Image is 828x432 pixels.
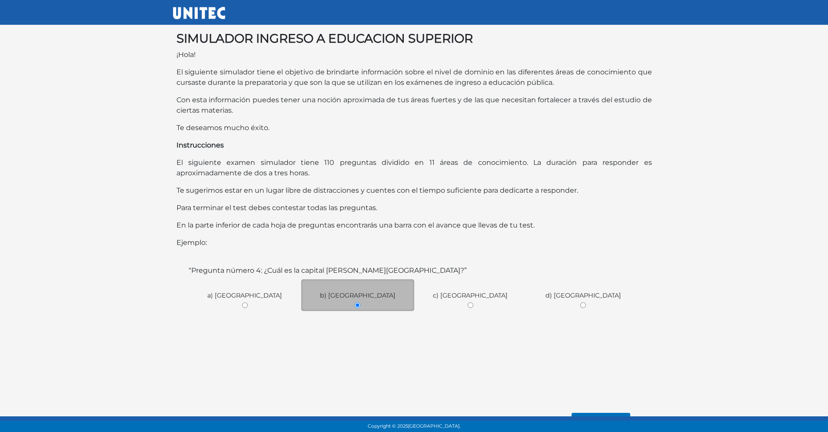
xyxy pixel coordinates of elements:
[320,291,396,299] span: b) [GEOGRAPHIC_DATA]
[176,123,652,133] p: Te deseamos mucho éxito.
[176,220,652,231] p: En la parte inferior de cada hoja de preguntas encontrarás una barra con el avance que llevas de ...
[176,140,652,151] p: Instrucciones
[545,291,621,299] span: d) [GEOGRAPHIC_DATA]
[176,50,652,60] p: ¡Hola!
[176,67,652,88] p: El siguiente simulador tiene el objetivo de brindarte información sobre el nivel de dominio en la...
[176,238,652,248] p: Ejemplo:
[207,291,282,299] span: a) [GEOGRAPHIC_DATA]
[176,157,652,178] p: El siguiente examen simulador tiene 110 preguntas dividido en 11 áreas de conocimiento. La duraci...
[176,31,652,46] h3: SIMULADOR INGRESO A EDUCACION SUPERIOR
[176,203,652,213] p: Para terminar el test debes contestar todas las preguntas.
[176,185,652,196] p: Te sugerimos estar en un lugar libre de distracciones y cuentes con el tiempo suficiente para ded...
[176,95,652,116] p: Con esta información puedes tener una noción aproximada de tus áreas fuertes y de las que necesit...
[433,291,508,299] span: c) [GEOGRAPHIC_DATA]
[173,7,225,19] img: UNITEC
[408,423,460,429] span: [GEOGRAPHIC_DATA].
[572,413,630,431] a: Iniciar test >
[189,265,467,276] label: “Pregunta número 4: ¿Cuál es la capital [PERSON_NAME][GEOGRAPHIC_DATA]?”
